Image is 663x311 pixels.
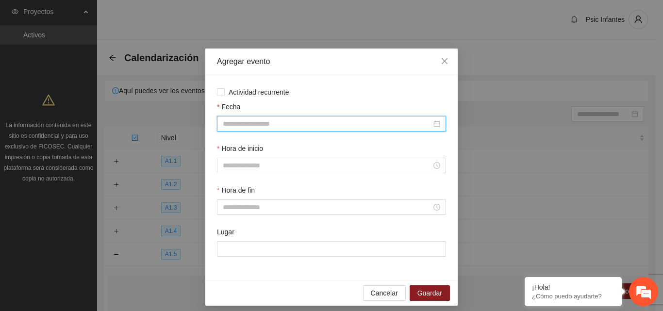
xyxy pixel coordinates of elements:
[217,185,255,196] label: Hora de fin
[217,56,446,67] div: Agregar evento
[417,288,442,298] span: Guardar
[223,202,431,213] input: Hora de fin
[217,101,240,112] label: Fecha
[217,241,446,257] input: Lugar
[223,118,431,129] input: Fecha
[217,143,263,154] label: Hora de inicio
[371,288,398,298] span: Cancelar
[431,49,458,75] button: Close
[217,227,234,237] label: Lugar
[363,285,406,301] button: Cancelar
[532,283,614,291] div: ¡Hola!
[223,160,431,171] input: Hora de inicio
[225,87,293,98] span: Actividad recurrente
[532,293,614,300] p: ¿Cómo puedo ayudarte?
[441,57,448,65] span: close
[410,285,450,301] button: Guardar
